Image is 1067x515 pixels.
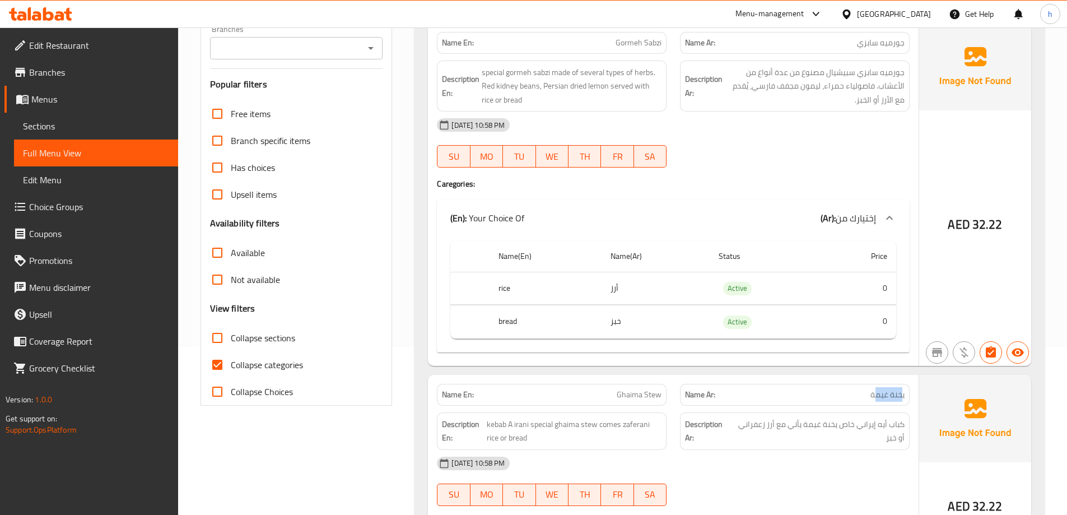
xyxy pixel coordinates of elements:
span: Branches [29,66,169,79]
img: Ae5nvW7+0k+MAAAAAElFTkSuQmCC [919,23,1031,110]
a: Menu disclaimer [4,274,178,301]
span: Active [723,282,752,295]
button: MO [470,145,503,168]
span: TH [573,486,597,503]
span: Edit Restaurant [29,39,169,52]
span: Menu disclaimer [29,281,169,294]
span: Version: [6,392,33,407]
button: WE [536,145,569,168]
a: Branches [4,59,178,86]
span: Edit Menu [23,173,169,187]
a: Support.OpsPlatform [6,423,77,437]
button: SU [437,145,470,168]
img: Ae5nvW7+0k+MAAAAAElFTkSuQmCC [919,375,1031,462]
div: Menu-management [735,7,804,21]
span: 1.0.0 [35,392,52,407]
span: Menus [31,92,169,106]
button: WE [536,484,569,506]
span: جورميه سابزي سبيشيال مصنوع من عدة أنواع من الأعشاب. فاصولياء حمراء، ليمون مجفف فارسي، يُقدم مع ال... [725,66,905,107]
button: MO [470,484,503,506]
span: SU [442,486,465,503]
td: 0 [821,272,896,305]
th: rice [490,272,601,305]
span: Coverage Report [29,335,169,348]
span: AED [948,214,970,235]
a: Grocery Checklist [4,355,178,382]
span: Full Menu View [23,146,169,160]
span: FR [605,149,629,165]
th: Price [821,240,896,272]
a: Coupons [4,220,178,247]
button: TU [503,484,535,506]
button: SA [634,145,667,168]
button: FR [601,484,633,506]
span: WE [541,486,564,503]
a: Sections [14,113,178,140]
th: Name(Ar) [602,240,710,272]
span: Upsell items [231,188,277,201]
span: TU [507,486,531,503]
a: Edit Menu [14,166,178,193]
a: Upsell [4,301,178,328]
span: Collapse categories [231,358,303,372]
a: Coverage Report [4,328,178,355]
strong: Name En: [442,37,474,49]
td: خبز [602,305,710,338]
span: kebab A irani special ghaima stew comes zaferani rice or bread [487,417,661,445]
span: 32.22 [972,214,1003,235]
span: Coupons [29,227,169,240]
div: Active [723,316,752,329]
span: WE [541,149,564,165]
button: Purchased item [953,341,975,364]
div: (En): Your Choice Of(Ar):إختيارك من [437,200,910,236]
button: Has choices [980,341,1002,364]
span: Grocery Checklist [29,361,169,375]
span: special gormeh sabzi made of several types of herbs. Red kidney beans, Persian dried lemon served... [482,66,661,107]
th: bread [490,305,601,338]
span: h [1048,8,1052,20]
span: كباب أيه إيراني خاص يخنة غيمة يأتي مع أرز زعفراني أو خبز [732,417,905,445]
a: Choice Groups [4,193,178,220]
span: Collapse Choices [231,385,293,398]
th: Status [710,240,821,272]
button: Open [363,40,379,56]
a: Promotions [4,247,178,274]
h4: Caregories: [437,178,910,189]
span: يخنة غيمة [870,389,905,401]
td: أرز [602,272,710,305]
span: Active [723,316,752,328]
div: (En): curry items(Ar):أصناف الكاري [437,236,910,352]
a: Full Menu View [14,140,178,166]
span: Has choices [231,161,275,174]
b: (En): [450,210,467,226]
span: Free items [231,107,271,120]
span: MO [475,486,498,503]
span: إختيارك من [836,210,876,226]
h3: Popular filters [210,78,383,91]
span: Promotions [29,254,169,267]
span: TU [507,149,531,165]
div: [GEOGRAPHIC_DATA] [857,8,931,20]
button: SA [634,484,667,506]
strong: Description Ar: [685,72,723,100]
strong: Name Ar: [685,389,715,401]
th: Name(En) [490,240,601,272]
span: Sections [23,119,169,133]
strong: Description En: [442,72,479,100]
strong: Description En: [442,417,484,445]
button: Not branch specific item [926,341,948,364]
strong: Name Ar: [685,37,715,49]
span: [DATE] 10:58 PM [447,458,509,468]
span: Ghaima Stew [617,389,661,401]
h3: View filters [210,302,255,315]
table: choices table [450,240,896,339]
span: SA [639,486,662,503]
a: Menus [4,86,178,113]
span: Upsell [29,308,169,321]
span: Get support on: [6,411,57,426]
span: TH [573,149,597,165]
span: Not available [231,273,280,286]
button: TH [569,145,601,168]
strong: Name En: [442,389,474,401]
button: TU [503,145,535,168]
